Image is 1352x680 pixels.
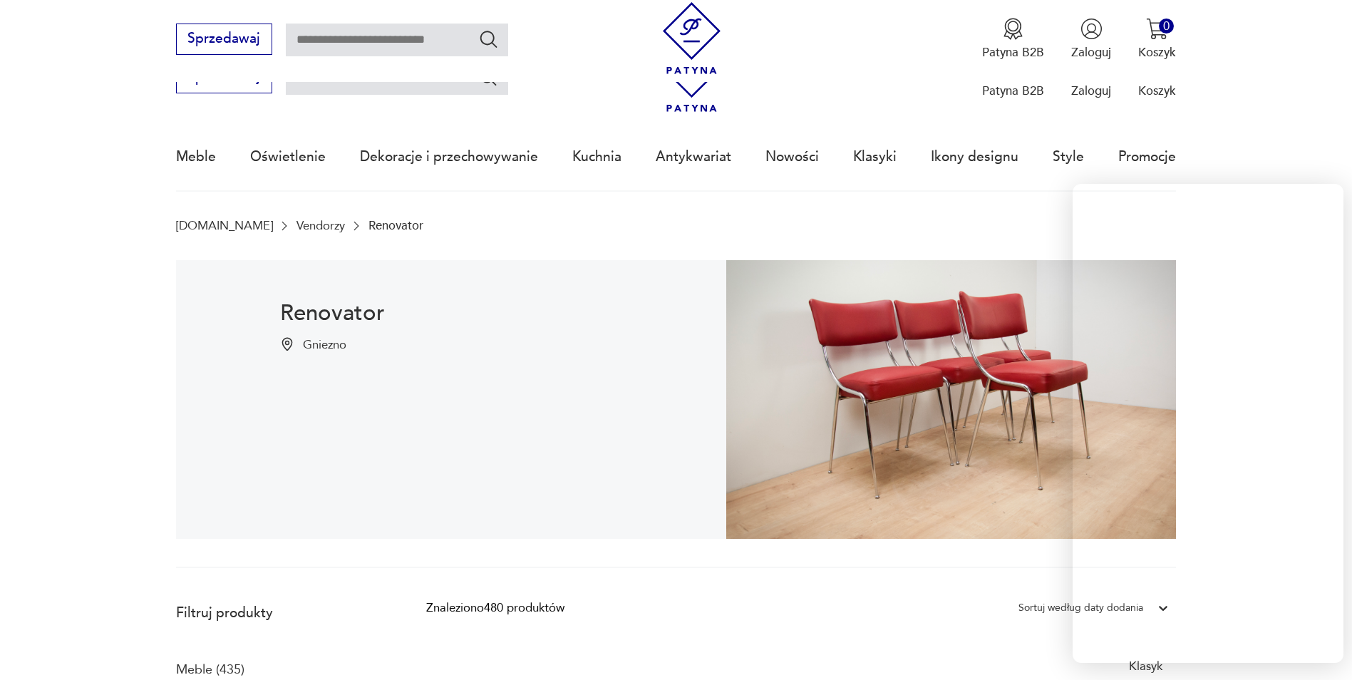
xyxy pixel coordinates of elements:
p: Renovator [368,219,423,232]
p: Patyna B2B [982,83,1044,99]
a: Nowości [765,124,819,190]
a: Dekoracje i przechowywanie [360,124,538,190]
a: Vendorzy [296,219,345,232]
img: Ikona koszyka [1146,18,1168,40]
button: Szukaj [478,29,499,49]
a: [DOMAIN_NAME] [176,219,273,232]
a: Sprzedawaj [176,73,272,84]
button: Szukaj [478,67,499,88]
button: Sprzedawaj [176,24,272,55]
button: Patyna B2B [982,18,1044,61]
img: Patyna - sklep z meblami i dekoracjami vintage [656,2,728,74]
a: Promocje [1118,124,1176,190]
button: Zaloguj [1071,18,1111,61]
a: Kuchnia [572,124,621,190]
p: Koszyk [1138,83,1176,99]
p: Zaloguj [1071,44,1111,61]
a: Ikona medaluPatyna B2B [982,18,1044,61]
div: Sortuj według daty dodania [1018,599,1143,617]
p: Filtruj produkty [176,604,386,622]
p: Patyna B2B [982,44,1044,61]
div: 0 [1159,19,1174,34]
button: 0Koszyk [1138,18,1176,61]
img: Ikonka użytkownika [1080,18,1103,40]
a: Klasyki [853,124,897,190]
p: Koszyk [1138,44,1176,61]
a: Meble [176,124,216,190]
a: Antykwariat [656,124,731,190]
iframe: Smartsupp widget messenger [1073,184,1343,663]
img: Ikonka pinezki mapy [280,337,294,351]
img: Renovator [203,303,259,359]
p: Zaloguj [1071,83,1111,99]
img: Ikona medalu [1002,18,1024,40]
a: Oświetlenie [250,124,326,190]
div: Znaleziono 480 produktów [426,599,564,617]
p: Gniezno [303,337,346,354]
a: Ikony designu [931,124,1018,190]
h1: Renovator [280,303,385,324]
img: Renovator [726,260,1177,540]
a: Style [1053,124,1084,190]
a: Sprzedawaj [176,34,272,46]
